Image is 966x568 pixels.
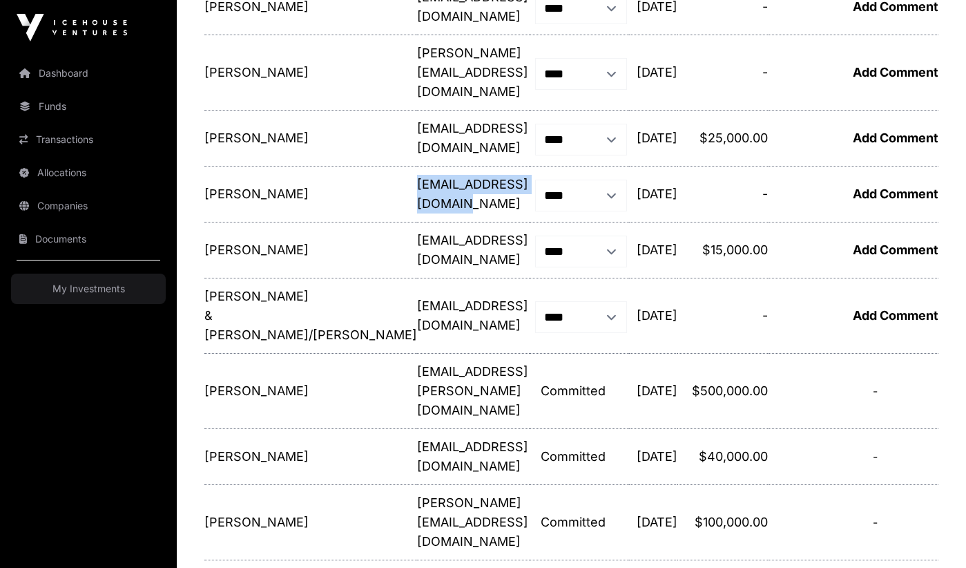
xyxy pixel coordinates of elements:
[417,44,530,102] p: [PERSON_NAME][EMAIL_ADDRESS][DOMAIN_NAME]
[812,383,938,399] div: -
[677,306,768,325] p: -
[17,14,127,41] img: Icehouse Ventures Logo
[11,191,166,221] a: Companies
[677,63,768,82] p: -
[417,175,530,214] p: [EMAIL_ADDRESS][DOMAIN_NAME]
[11,224,166,254] a: Documents
[629,240,677,260] p: [DATE]
[629,381,677,401] p: [DATE]
[541,513,630,532] p: Committed
[417,493,530,551] p: [PERSON_NAME][EMAIL_ADDRESS][DOMAIN_NAME]
[629,184,677,204] p: [DATE]
[204,447,240,466] p: [PERSON_NAME]
[417,362,530,420] p: [EMAIL_ADDRESS][PERSON_NAME][DOMAIN_NAME]
[204,184,240,204] p: [PERSON_NAME]
[629,513,677,532] p: [DATE]
[677,513,768,532] p: $100,000.00
[541,447,630,466] p: Committed
[853,243,938,257] a: Add Comment
[853,65,938,79] a: Add Comment
[853,308,938,323] a: Add Comment
[629,306,677,325] p: [DATE]
[11,91,166,122] a: Funds
[853,131,938,145] a: Add Comment
[677,240,768,260] p: $15,000.00
[897,502,966,568] iframe: Chat Widget
[417,437,530,476] p: [EMAIL_ADDRESS][DOMAIN_NAME]
[677,184,768,204] p: -
[677,381,768,401] p: $500,000.00
[417,231,530,269] p: [EMAIL_ADDRESS][DOMAIN_NAME]
[417,296,530,335] p: [EMAIL_ADDRESS][DOMAIN_NAME]
[204,129,240,148] p: [PERSON_NAME]
[204,240,240,260] p: [PERSON_NAME]
[629,129,677,148] p: [DATE]
[541,381,630,401] p: Committed
[204,513,240,532] p: [PERSON_NAME]
[812,514,938,531] div: -
[11,124,166,155] a: Transactions
[11,158,166,188] a: Allocations
[812,448,938,465] div: -
[11,274,166,304] a: My Investments
[204,287,240,345] p: [PERSON_NAME] & [PERSON_NAME]/[PERSON_NAME]
[853,187,938,201] a: Add Comment
[11,58,166,88] a: Dashboard
[677,129,768,148] p: $25,000.00
[204,381,240,401] p: [PERSON_NAME]
[417,119,530,158] p: [EMAIL_ADDRESS][DOMAIN_NAME]
[204,63,240,82] p: [PERSON_NAME]
[629,63,677,82] p: [DATE]
[629,447,677,466] p: [DATE]
[677,447,768,466] p: $40,000.00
